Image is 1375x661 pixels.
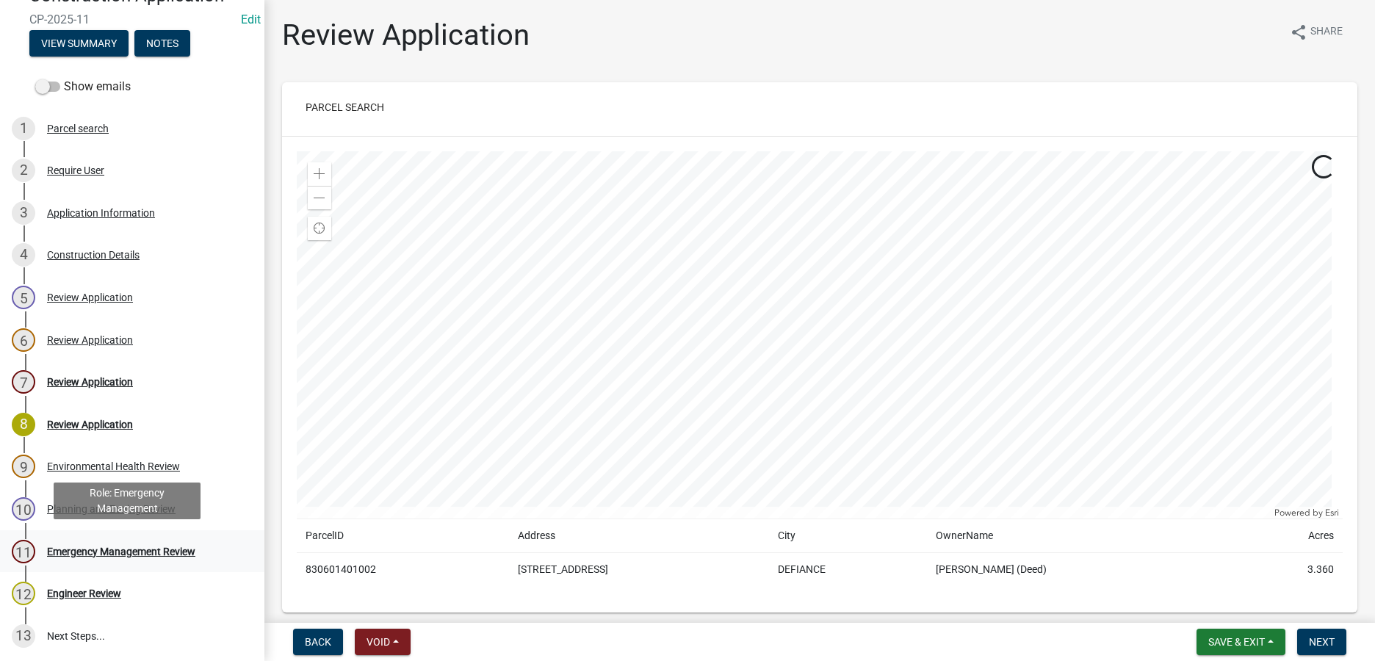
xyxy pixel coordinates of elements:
button: View Summary [29,30,129,57]
td: [STREET_ADDRESS] [509,553,769,587]
div: 9 [12,455,35,478]
div: Emergency Management Review [47,546,195,557]
h1: Review Application [282,18,530,53]
div: 12 [12,582,35,605]
div: Planning and Zoning Review [47,504,176,514]
div: 1 [12,117,35,140]
button: Back [293,629,343,655]
td: 830601401002 [297,553,509,587]
div: Require User [47,165,104,176]
div: Role: Emergency Management [54,483,201,519]
wm-modal-confirm: Edit Application Number [241,12,261,26]
i: share [1290,24,1307,41]
td: OwnerName [927,519,1237,553]
div: 3 [12,201,35,225]
td: DEFIANCE [769,553,926,587]
td: 3.360 [1236,553,1343,587]
span: Back [305,636,331,648]
div: 13 [12,624,35,648]
div: Construction Details [47,250,140,260]
div: Zoom out [308,186,331,209]
div: Review Application [47,377,133,387]
wm-modal-confirm: Notes [134,38,190,50]
div: Engineer Review [47,588,121,599]
span: CP-2025-11 [29,12,235,26]
div: 10 [12,497,35,521]
div: Review Application [47,335,133,345]
div: Review Application [47,292,133,303]
div: 2 [12,159,35,182]
div: 7 [12,370,35,394]
div: Zoom in [308,162,331,186]
span: Void [367,636,390,648]
button: Void [355,629,411,655]
div: 8 [12,413,35,436]
span: Share [1310,24,1343,41]
a: Edit [241,12,261,26]
div: Review Application [47,419,133,430]
button: Next [1297,629,1346,655]
button: Parcel search [294,94,396,120]
div: Environmental Health Review [47,461,180,472]
span: Next [1309,636,1335,648]
div: Application Information [47,208,155,218]
span: Save & Exit [1208,636,1265,648]
div: 4 [12,243,35,267]
div: Parcel search [47,123,109,134]
td: Address [509,519,769,553]
td: ParcelID [297,519,509,553]
button: shareShare [1278,18,1354,46]
button: Save & Exit [1197,629,1285,655]
div: 11 [12,540,35,563]
td: [PERSON_NAME] (Deed) [927,553,1237,587]
label: Show emails [35,78,131,95]
wm-modal-confirm: Summary [29,38,129,50]
div: Powered by [1271,507,1343,519]
div: 6 [12,328,35,352]
td: City [769,519,926,553]
td: Acres [1236,519,1343,553]
div: Find my location [308,217,331,240]
a: Esri [1325,508,1339,518]
div: 5 [12,286,35,309]
button: Notes [134,30,190,57]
